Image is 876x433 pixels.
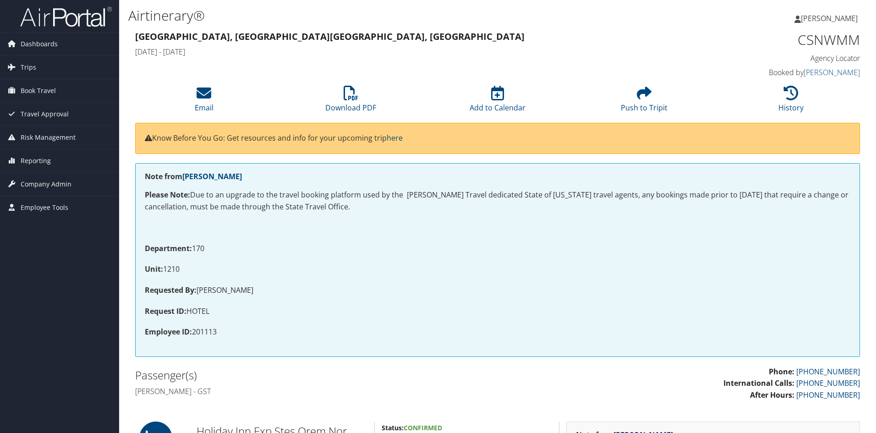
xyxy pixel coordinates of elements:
[621,91,668,113] a: Push to Tripit
[182,171,242,181] a: [PERSON_NAME]
[404,423,442,432] span: Confirmed
[21,196,68,219] span: Employee Tools
[470,91,526,113] a: Add to Calendar
[796,378,860,388] a: [PHONE_NUMBER]
[21,173,71,196] span: Company Admin
[689,53,860,63] h4: Agency Locator
[769,367,794,377] strong: Phone:
[723,378,794,388] strong: International Calls:
[145,306,850,318] p: HOTEL
[796,367,860,377] a: [PHONE_NUMBER]
[128,6,621,25] h1: Airtinerary®
[145,326,850,338] p: 201113
[135,30,525,43] strong: [GEOGRAPHIC_DATA], [GEOGRAPHIC_DATA] [GEOGRAPHIC_DATA], [GEOGRAPHIC_DATA]
[804,67,860,77] a: [PERSON_NAME]
[135,386,491,396] h4: [PERSON_NAME] - GST
[145,306,186,316] strong: Request ID:
[689,30,860,49] h1: CSNWMM
[145,327,192,337] strong: Employee ID:
[750,390,794,400] strong: After Hours:
[145,264,163,274] strong: Unit:
[135,47,675,57] h4: [DATE] - [DATE]
[387,133,403,143] a: here
[145,132,850,144] p: Know Before You Go: Get resources and info for your upcoming trip
[135,367,491,383] h2: Passenger(s)
[145,243,850,255] p: 170
[21,126,76,149] span: Risk Management
[21,149,51,172] span: Reporting
[801,13,858,23] span: [PERSON_NAME]
[325,91,376,113] a: Download PDF
[382,423,404,432] strong: Status:
[796,390,860,400] a: [PHONE_NUMBER]
[145,189,850,213] p: Due to an upgrade to the travel booking platform used by the [PERSON_NAME] Travel dedicated State...
[145,263,850,275] p: 1210
[20,6,112,27] img: airportal-logo.png
[145,243,192,253] strong: Department:
[21,33,58,55] span: Dashboards
[21,79,56,102] span: Book Travel
[145,190,190,200] strong: Please Note:
[794,5,867,32] a: [PERSON_NAME]
[145,285,850,296] p: [PERSON_NAME]
[145,285,197,295] strong: Requested By:
[195,91,214,113] a: Email
[21,56,36,79] span: Trips
[21,103,69,126] span: Travel Approval
[778,91,804,113] a: History
[689,67,860,77] h4: Booked by
[145,171,242,181] strong: Note from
